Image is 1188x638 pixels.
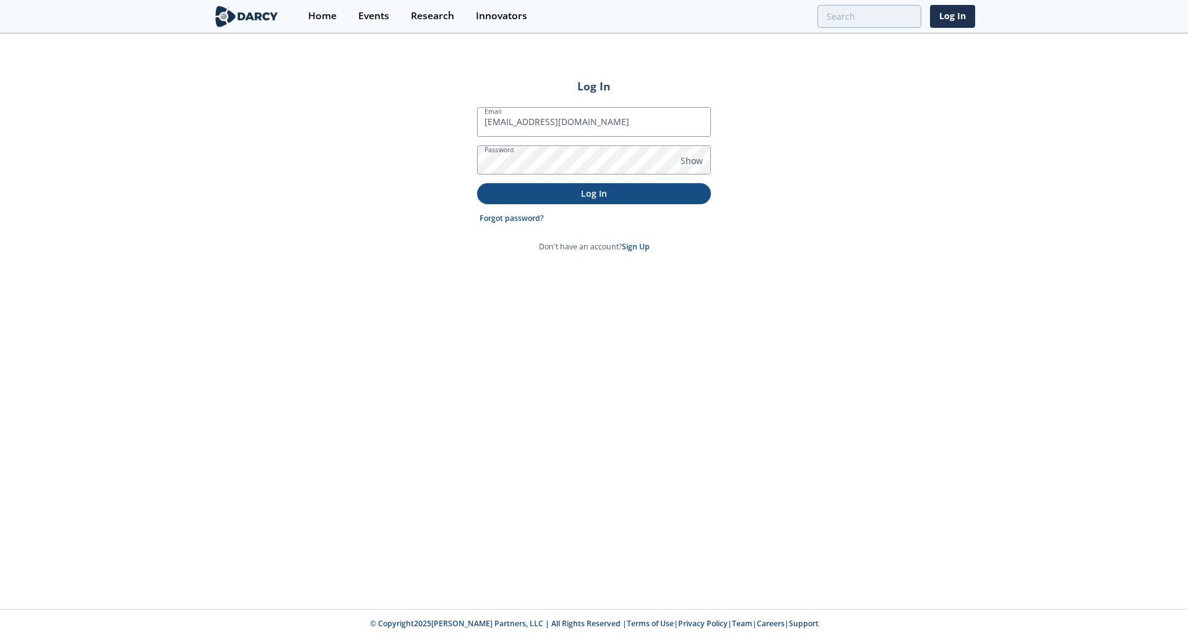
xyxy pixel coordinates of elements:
button: Log In [477,183,711,204]
label: Password [484,145,514,155]
div: Home [308,11,337,21]
a: Support [789,618,819,629]
a: Team [732,618,752,629]
div: Events [358,11,389,21]
img: logo-wide.svg [213,6,280,27]
a: Terms of Use [627,618,674,629]
span: Show [681,154,703,167]
div: Research [411,11,454,21]
input: Advanced Search [817,5,921,28]
a: Privacy Policy [678,618,728,629]
div: Innovators [476,11,527,21]
a: Careers [757,618,785,629]
label: Email [484,106,502,116]
h2: Log In [477,78,711,94]
p: Don't have an account? [539,241,650,252]
p: Log In [486,187,702,200]
a: Forgot password? [480,213,544,224]
a: Sign Up [622,241,650,252]
p: © Copyright 2025 [PERSON_NAME] Partners, LLC | All Rights Reserved | | | | | [136,618,1052,629]
a: Log In [930,5,975,28]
